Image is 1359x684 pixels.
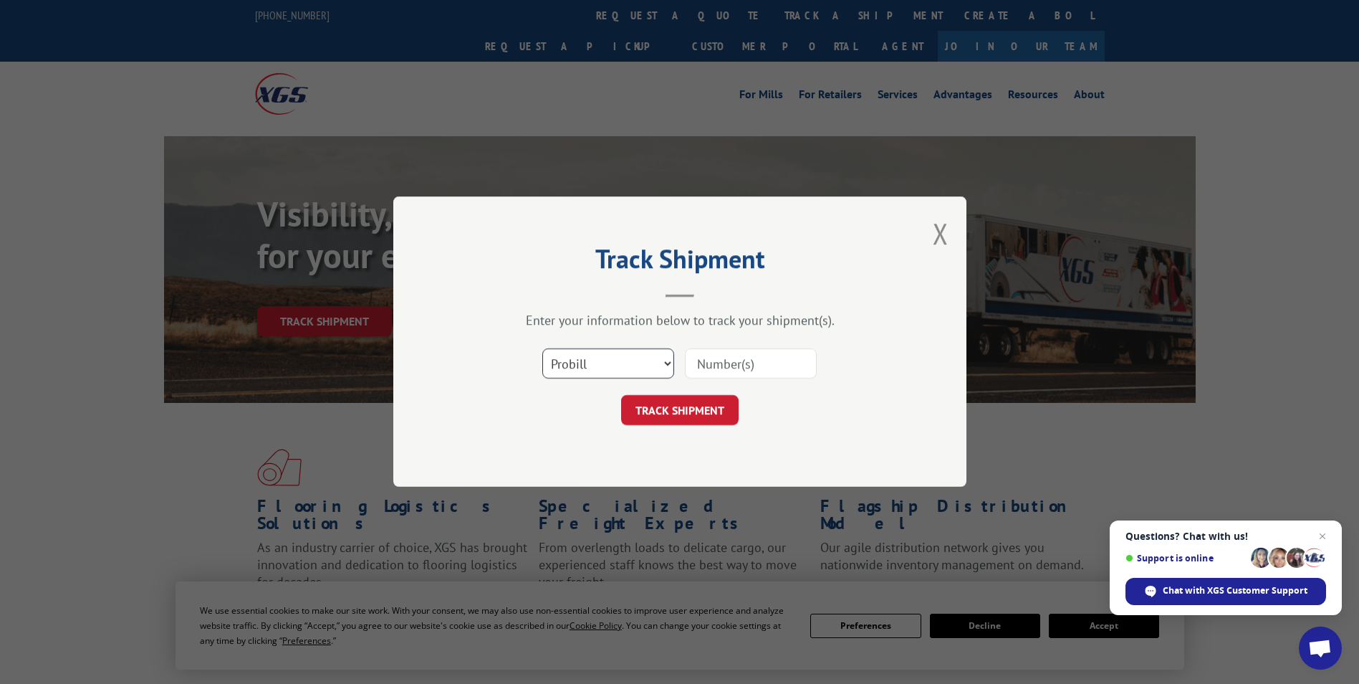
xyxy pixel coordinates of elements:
[1125,553,1246,564] span: Support is online
[621,396,739,426] button: TRACK SHIPMENT
[933,214,949,252] button: Close modal
[1125,531,1326,542] span: Questions? Chat with us!
[465,249,895,276] h2: Track Shipment
[1314,528,1331,545] span: Close chat
[685,349,817,379] input: Number(s)
[1125,578,1326,605] div: Chat with XGS Customer Support
[465,313,895,329] div: Enter your information below to track your shipment(s).
[1299,627,1342,670] div: Open chat
[1163,584,1307,597] span: Chat with XGS Customer Support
